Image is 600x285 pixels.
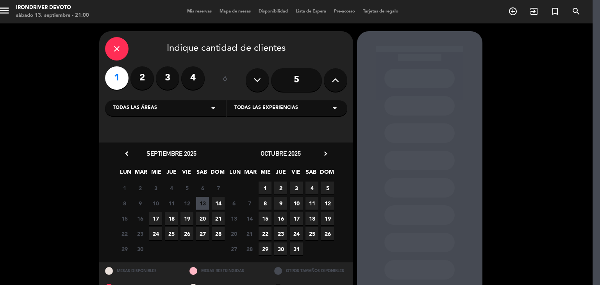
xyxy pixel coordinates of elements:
span: 22 [259,227,271,240]
span: 19 [180,212,193,225]
div: OTROS TAMAÑOS DIPONIBLES [268,262,353,279]
label: 1 [105,66,129,90]
span: 5 [321,182,334,194]
span: 31 [290,242,303,255]
i: arrow_drop_down [330,103,339,113]
div: sábado 13. septiembre - 21:00 [16,12,89,20]
span: VIE [289,167,302,180]
span: 20 [227,227,240,240]
span: 3 [149,182,162,194]
span: 4 [305,182,318,194]
span: 24 [149,227,162,240]
span: 1 [259,182,271,194]
span: 17 [290,212,303,225]
span: Mis reservas [183,9,216,14]
span: 10 [290,197,303,210]
span: 18 [165,212,178,225]
span: 16 [134,212,146,225]
span: 27 [227,242,240,255]
span: LUN [119,167,132,180]
span: 14 [243,212,256,225]
span: 14 [212,197,225,210]
span: 4 [165,182,178,194]
i: add_circle_outline [508,7,518,16]
span: 6 [227,197,240,210]
span: JUE [274,167,287,180]
i: chevron_right [321,150,330,158]
i: arrow_drop_down [209,103,218,113]
span: octubre 2025 [261,150,301,157]
span: LUN [229,167,241,180]
span: 24 [290,227,303,240]
span: SAB [195,167,208,180]
span: 18 [305,212,318,225]
span: Todas las experiencias [234,104,298,112]
i: search [571,7,581,16]
span: MIE [150,167,162,180]
span: 15 [118,212,131,225]
span: 8 [259,197,271,210]
span: 21 [212,212,225,225]
span: 20 [196,212,209,225]
span: VIE [180,167,193,180]
div: Irondriver Devoto [16,4,89,12]
span: 1 [118,182,131,194]
span: DOM [320,167,333,180]
span: 2 [134,182,146,194]
span: 13 [227,212,240,225]
span: 7 [243,197,256,210]
span: JUE [165,167,178,180]
span: 8 [118,197,131,210]
span: 11 [305,197,318,210]
span: 9 [274,197,287,210]
span: 23 [134,227,146,240]
span: 25 [305,227,318,240]
div: Indique cantidad de clientes [105,37,347,61]
span: 5 [180,182,193,194]
span: Tarjetas de regalo [359,9,402,14]
span: 27 [196,227,209,240]
span: Pre-acceso [330,9,359,14]
span: 22 [118,227,131,240]
span: 25 [165,227,178,240]
span: 12 [180,197,193,210]
span: septiembre 2025 [146,150,196,157]
i: close [112,44,121,53]
span: 28 [243,242,256,255]
span: Todas las áreas [113,104,157,112]
span: 11 [165,197,178,210]
span: DOM [211,167,223,180]
span: 19 [321,212,334,225]
span: Mapa de mesas [216,9,255,14]
span: 30 [134,242,146,255]
label: 4 [181,66,205,90]
span: 30 [274,242,287,255]
span: 6 [196,182,209,194]
span: 13 [196,197,209,210]
span: 16 [274,212,287,225]
span: 21 [243,227,256,240]
span: 17 [149,212,162,225]
span: 9 [134,197,146,210]
span: SAB [305,167,318,180]
span: 2 [274,182,287,194]
span: 28 [212,227,225,240]
span: Lista de Espera [292,9,330,14]
span: 29 [259,242,271,255]
i: chevron_left [123,150,131,158]
div: ó [212,66,238,94]
span: 3 [290,182,303,194]
i: exit_to_app [529,7,539,16]
span: MAR [244,167,257,180]
span: Disponibilidad [255,9,292,14]
span: 26 [180,227,193,240]
span: 29 [118,242,131,255]
span: MAR [134,167,147,180]
label: 2 [130,66,154,90]
span: 15 [259,212,271,225]
span: 26 [321,227,334,240]
span: 12 [321,197,334,210]
span: 23 [274,227,287,240]
label: 3 [156,66,179,90]
div: MESAS DISPONIBLES [99,262,184,279]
